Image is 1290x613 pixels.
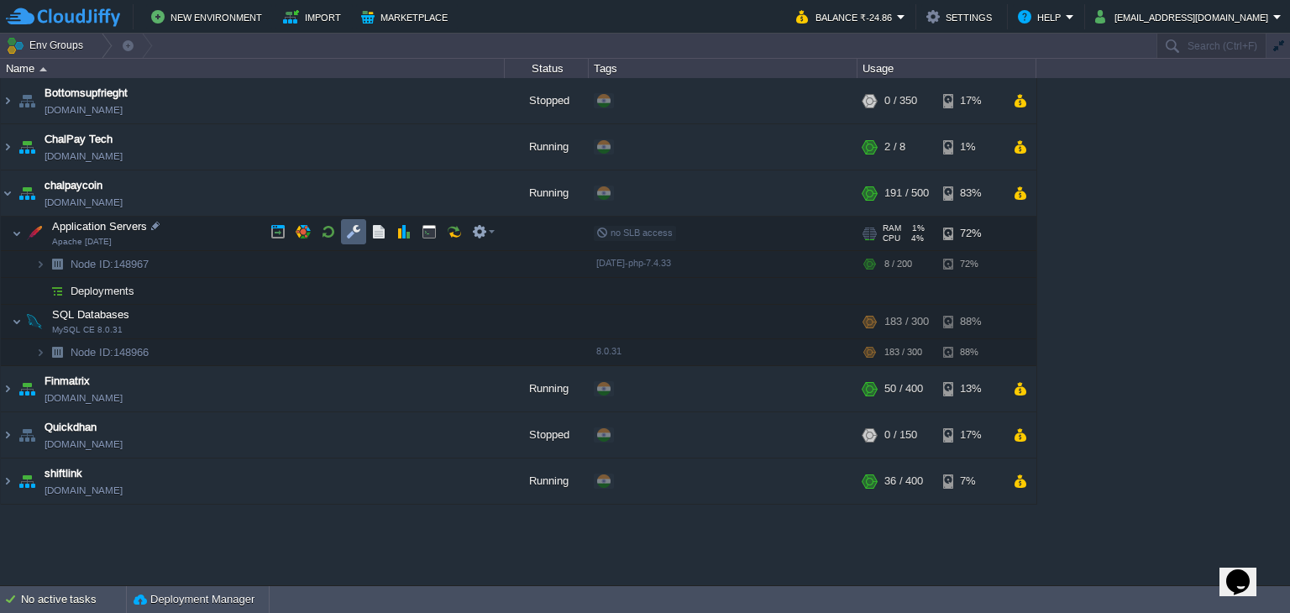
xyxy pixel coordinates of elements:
a: SQL DatabasesMySQL CE 8.0.31 [50,308,132,321]
button: Env Groups [6,34,89,57]
img: AMDAwAAAACH5BAEAAAAALAAAAAABAAEAAAICRAEAOw== [39,67,47,71]
div: 36 / 400 [884,458,923,504]
img: AMDAwAAAACH5BAEAAAAALAAAAAABAAEAAAICRAEAOw== [15,124,39,170]
img: AMDAwAAAACH5BAEAAAAALAAAAAABAAEAAAICRAEAOw== [15,458,39,504]
iframe: chat widget [1219,546,1273,596]
div: 72% [943,217,998,250]
span: Node ID: [71,258,113,270]
a: Quickdhan [45,419,97,436]
div: Running [505,124,589,170]
span: RAM [883,223,901,233]
img: AMDAwAAAACH5BAEAAAAALAAAAAABAAEAAAICRAEAOw== [35,251,45,277]
img: CloudJiffy [6,7,120,28]
span: Node ID: [71,346,113,359]
a: [DOMAIN_NAME] [45,436,123,453]
a: Node ID:148967 [69,257,151,271]
span: 1% [908,223,925,233]
img: AMDAwAAAACH5BAEAAAAALAAAAAABAAEAAAICRAEAOw== [45,251,69,277]
span: Apache [DATE] [52,237,112,247]
button: Import [283,7,346,27]
img: AMDAwAAAACH5BAEAAAAALAAAAAABAAEAAAICRAEAOw== [12,217,22,250]
img: AMDAwAAAACH5BAEAAAAALAAAAAABAAEAAAICRAEAOw== [15,170,39,216]
img: AMDAwAAAACH5BAEAAAAALAAAAAABAAEAAAICRAEAOw== [23,217,46,250]
div: 1% [943,124,998,170]
span: CPU [883,233,900,244]
div: 183 / 300 [884,339,922,365]
img: AMDAwAAAACH5BAEAAAAALAAAAAABAAEAAAICRAEAOw== [1,124,14,170]
div: Stopped [505,412,589,458]
a: [DOMAIN_NAME] [45,390,123,406]
button: Balance ₹-24.86 [796,7,897,27]
div: Status [506,59,588,78]
img: AMDAwAAAACH5BAEAAAAALAAAAAABAAEAAAICRAEAOw== [1,170,14,216]
img: AMDAwAAAACH5BAEAAAAALAAAAAABAAEAAAICRAEAOw== [45,278,69,304]
div: 17% [943,412,998,458]
img: AMDAwAAAACH5BAEAAAAALAAAAAABAAEAAAICRAEAOw== [45,339,69,365]
img: AMDAwAAAACH5BAEAAAAALAAAAAABAAEAAAICRAEAOw== [12,305,22,338]
span: MySQL CE 8.0.31 [52,325,123,335]
div: Stopped [505,78,589,123]
div: 88% [943,305,998,338]
div: 17% [943,78,998,123]
div: 83% [943,170,998,216]
img: AMDAwAAAACH5BAEAAAAALAAAAAABAAEAAAICRAEAOw== [1,78,14,123]
span: 8.0.31 [596,346,621,356]
img: AMDAwAAAACH5BAEAAAAALAAAAAABAAEAAAICRAEAOw== [1,412,14,458]
a: shiftlink [45,465,82,482]
img: AMDAwAAAACH5BAEAAAAALAAAAAABAAEAAAICRAEAOw== [1,366,14,411]
div: Name [2,59,504,78]
div: 8 / 200 [884,251,912,277]
button: Help [1018,7,1066,27]
a: chalpaycoin [45,177,102,194]
img: AMDAwAAAACH5BAEAAAAALAAAAAABAAEAAAICRAEAOw== [15,366,39,411]
span: no SLB access [596,228,673,238]
button: Marketplace [361,7,453,27]
div: 88% [943,339,998,365]
img: AMDAwAAAACH5BAEAAAAALAAAAAABAAEAAAICRAEAOw== [35,339,45,365]
a: Deployments [69,284,137,298]
button: [EMAIL_ADDRESS][DOMAIN_NAME] [1095,7,1273,27]
a: [DOMAIN_NAME] [45,482,123,499]
a: [DOMAIN_NAME] [45,102,123,118]
span: [DATE]-php-7.4.33 [596,258,671,268]
div: Running [505,170,589,216]
button: Settings [926,7,997,27]
div: No active tasks [21,586,126,613]
span: SQL Databases [50,307,132,322]
a: ChalPay Tech [45,131,113,148]
a: Node ID:148966 [69,345,151,359]
div: 191 / 500 [884,170,929,216]
button: New Environment [151,7,267,27]
div: 7% [943,458,998,504]
div: Tags [590,59,857,78]
a: Application ServersApache [DATE] [50,220,149,233]
img: AMDAwAAAACH5BAEAAAAALAAAAAABAAEAAAICRAEAOw== [35,278,45,304]
div: 183 / 300 [884,305,929,338]
img: AMDAwAAAACH5BAEAAAAALAAAAAABAAEAAAICRAEAOw== [23,305,46,338]
a: [DOMAIN_NAME] [45,194,123,211]
div: Usage [858,59,1036,78]
span: 148966 [69,345,151,359]
div: 72% [943,251,998,277]
a: [DOMAIN_NAME] [45,148,123,165]
img: AMDAwAAAACH5BAEAAAAALAAAAAABAAEAAAICRAEAOw== [15,412,39,458]
div: Running [505,366,589,411]
div: Running [505,458,589,504]
button: Deployment Manager [134,591,254,608]
div: 0 / 150 [884,412,917,458]
div: 13% [943,366,998,411]
span: Application Servers [50,219,149,233]
a: Bottomsupfrieght [45,85,128,102]
span: 148967 [69,257,151,271]
a: Finmatrix [45,373,90,390]
div: 0 / 350 [884,78,917,123]
img: AMDAwAAAACH5BAEAAAAALAAAAAABAAEAAAICRAEAOw== [15,78,39,123]
img: AMDAwAAAACH5BAEAAAAALAAAAAABAAEAAAICRAEAOw== [1,458,14,504]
